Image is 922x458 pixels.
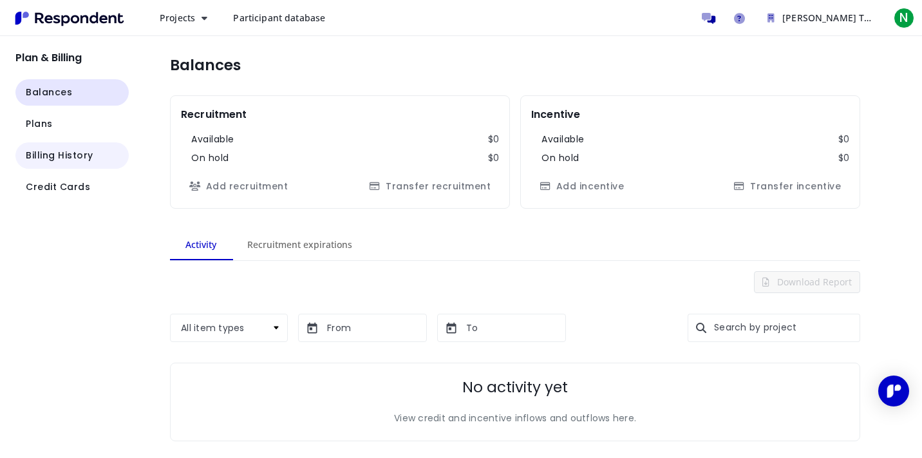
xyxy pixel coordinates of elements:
button: md-calendar [301,318,323,341]
md-tab-item: Activity [170,229,232,260]
span: Plans [26,117,53,131]
dd: $0 [838,133,850,146]
span: Buying recruitment has been paused while your account is under review. Review can take 1-3 busine... [181,180,296,192]
span: [PERSON_NAME] Team [782,12,883,24]
h1: Balances [170,57,241,75]
div: Open Intercom Messenger [878,376,909,406]
dt: Available [541,133,585,146]
button: Transfer incentive [726,175,850,198]
span: Billing History [26,149,93,162]
span: Projects [160,12,195,24]
button: Navigate to Balances [15,79,129,106]
h2: Incentive [531,106,580,122]
dt: Available [191,133,234,146]
span: Buying incentive has been paused while your account is under review. Review can take 1-3 business... [531,180,632,192]
img: Respondent [10,8,129,29]
button: Projects [149,6,218,30]
span: N [894,8,914,28]
dd: $0 [488,151,500,165]
button: Transfer recruitment [361,175,500,198]
dt: On hold [191,151,229,165]
p: View credit and incentive inflows and outflows here. [394,412,636,425]
button: Download Report [754,271,860,293]
button: Rishiraj anand Team [757,6,886,30]
input: Search by project [709,314,860,342]
span: Credit Cards [26,180,90,194]
h2: Recruitment [181,106,247,122]
a: Participant database [223,6,335,30]
dd: $0 [488,133,500,146]
input: From [327,321,404,338]
button: Add recruitment [181,175,296,198]
input: To [466,321,543,338]
button: Navigate to Credit Cards [15,174,129,200]
span: Transferring incentive has been paused while your account is under review. Review can take 1-3 bu... [726,180,850,192]
span: Download Report [775,276,852,288]
button: md-calendar [440,318,462,341]
dd: $0 [838,151,850,165]
span: Participant database [233,12,325,24]
button: N [891,6,917,30]
md-tab-item: Recruitment expirations [232,229,368,260]
button: Add incentive [531,175,632,198]
a: Help and support [726,5,752,31]
span: Transferring recruitment has been paused while your account is under review. Review can take 1-3 ... [361,180,500,192]
h2: Plan & Billing [15,52,129,64]
h2: No activity yet [462,379,568,397]
button: Navigate to Plans [15,111,129,137]
span: Balances [26,86,72,99]
dt: On hold [541,151,579,165]
a: Message participants [695,5,721,31]
button: Navigate to Billing History [15,142,129,169]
